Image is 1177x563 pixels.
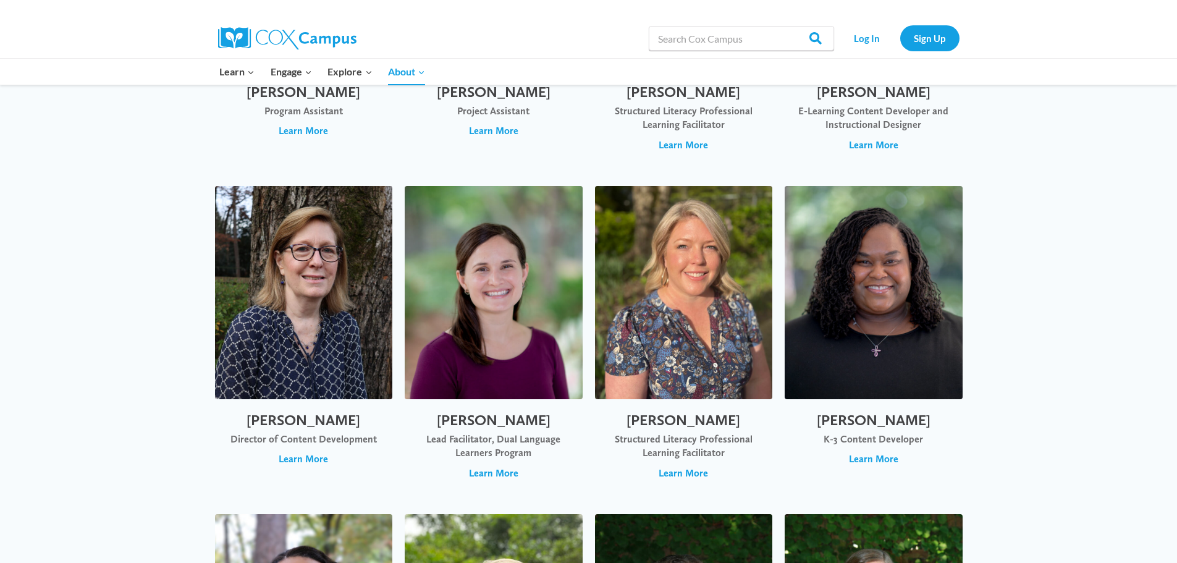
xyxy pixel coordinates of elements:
[900,25,960,51] a: Sign Up
[227,104,381,118] div: Program Assistant
[218,27,356,49] img: Cox Campus
[785,186,963,493] button: [PERSON_NAME] K-3 Content Developer Learn More
[469,467,518,480] span: Learn More
[649,26,834,51] input: Search Cox Campus
[595,186,773,493] button: [PERSON_NAME] Structured Literacy Professional Learning Facilitator Learn More
[417,83,570,101] h2: [PERSON_NAME]
[263,59,320,85] button: Child menu of Engage
[279,124,328,138] span: Learn More
[212,59,263,85] button: Child menu of Learn
[215,186,393,493] button: [PERSON_NAME] Director of Content Development Learn More
[212,59,433,85] nav: Primary Navigation
[380,59,433,85] button: Child menu of About
[405,186,583,493] button: [PERSON_NAME] Lead Facilitator, Dual Language Learners Program Learn More
[659,138,708,152] span: Learn More
[227,433,381,446] div: Director of Content Development
[417,412,570,430] h2: [PERSON_NAME]
[320,59,381,85] button: Child menu of Explore
[417,104,570,118] div: Project Assistant
[607,83,761,101] h2: [PERSON_NAME]
[797,412,950,430] h2: [PERSON_NAME]
[607,412,761,430] h2: [PERSON_NAME]
[797,83,950,101] h2: [PERSON_NAME]
[417,433,570,460] div: Lead Facilitator, Dual Language Learners Program
[840,25,960,51] nav: Secondary Navigation
[227,83,381,101] h2: [PERSON_NAME]
[607,104,761,132] div: Structured Literacy Professional Learning Facilitator
[797,104,950,132] div: E-Learning Content Developer and Instructional Designer
[607,433,761,460] div: Structured Literacy Professional Learning Facilitator
[659,467,708,480] span: Learn More
[279,452,328,466] span: Learn More
[227,412,381,430] h2: [PERSON_NAME]
[469,124,518,138] span: Learn More
[849,138,898,152] span: Learn More
[797,433,950,446] div: K-3 Content Developer
[849,452,898,466] span: Learn More
[840,25,894,51] a: Log In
